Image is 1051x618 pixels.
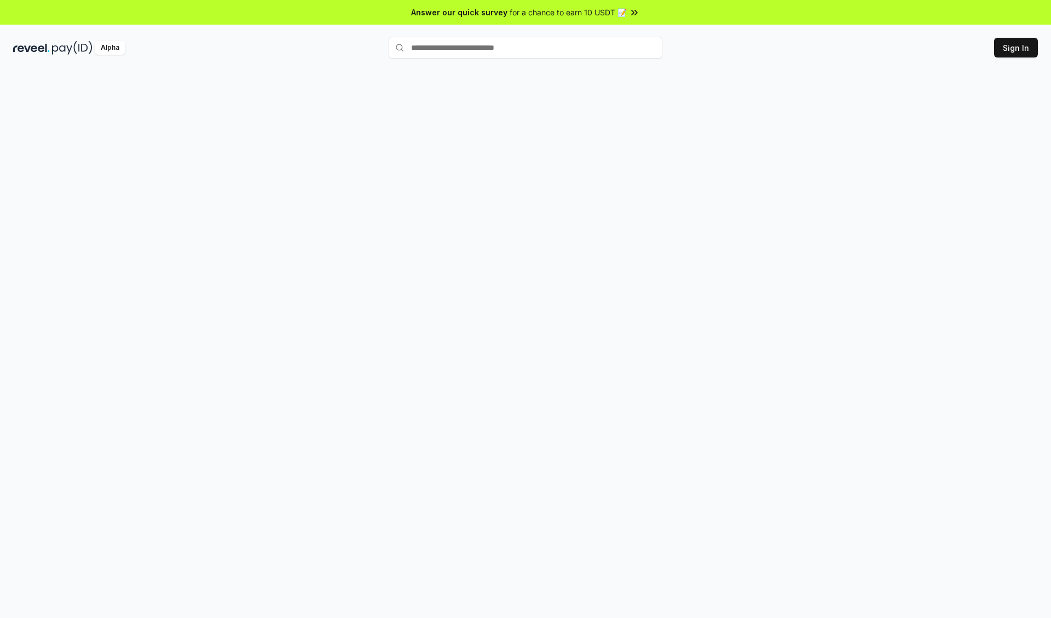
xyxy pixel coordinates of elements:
img: reveel_dark [13,41,50,55]
span: Answer our quick survey [411,7,507,18]
button: Sign In [994,38,1038,57]
span: for a chance to earn 10 USDT 📝 [510,7,627,18]
div: Alpha [95,41,125,55]
img: pay_id [52,41,93,55]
